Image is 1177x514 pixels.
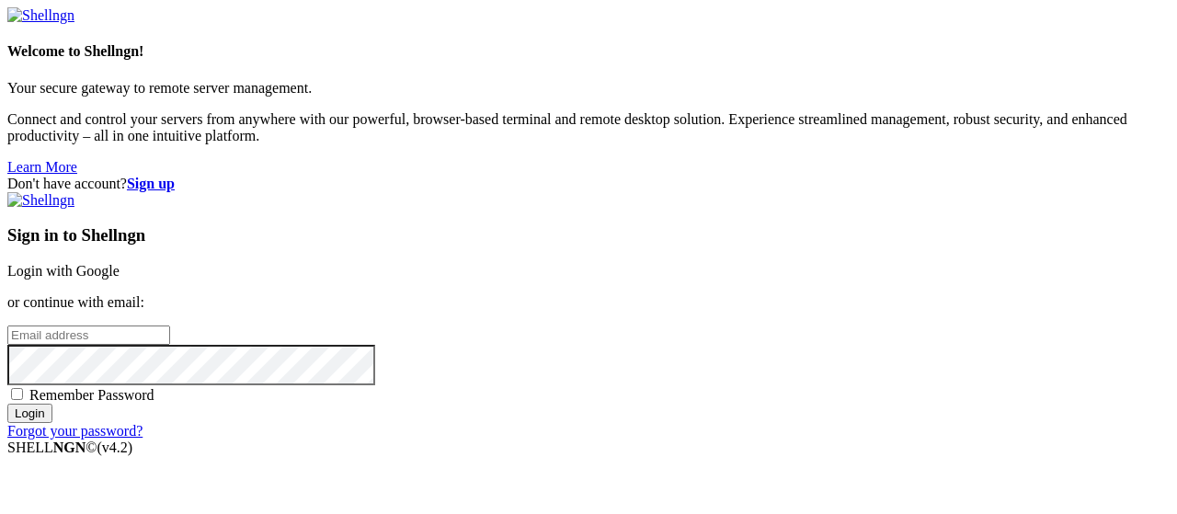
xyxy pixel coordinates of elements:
h4: Welcome to Shellngn! [7,43,1170,60]
span: Remember Password [29,387,154,403]
p: or continue with email: [7,294,1170,311]
input: Remember Password [11,388,23,400]
div: Don't have account? [7,176,1170,192]
span: SHELL © [7,440,132,455]
img: Shellngn [7,7,74,24]
p: Your secure gateway to remote server management. [7,80,1170,97]
a: Sign up [127,176,175,191]
h3: Sign in to Shellngn [7,225,1170,246]
b: NGN [53,440,86,455]
a: Login with Google [7,263,120,279]
a: Forgot your password? [7,423,143,439]
input: Login [7,404,52,423]
span: 4.2.0 [97,440,133,455]
a: Learn More [7,159,77,175]
input: Email address [7,326,170,345]
img: Shellngn [7,192,74,209]
p: Connect and control your servers from anywhere with our powerful, browser-based terminal and remo... [7,111,1170,144]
